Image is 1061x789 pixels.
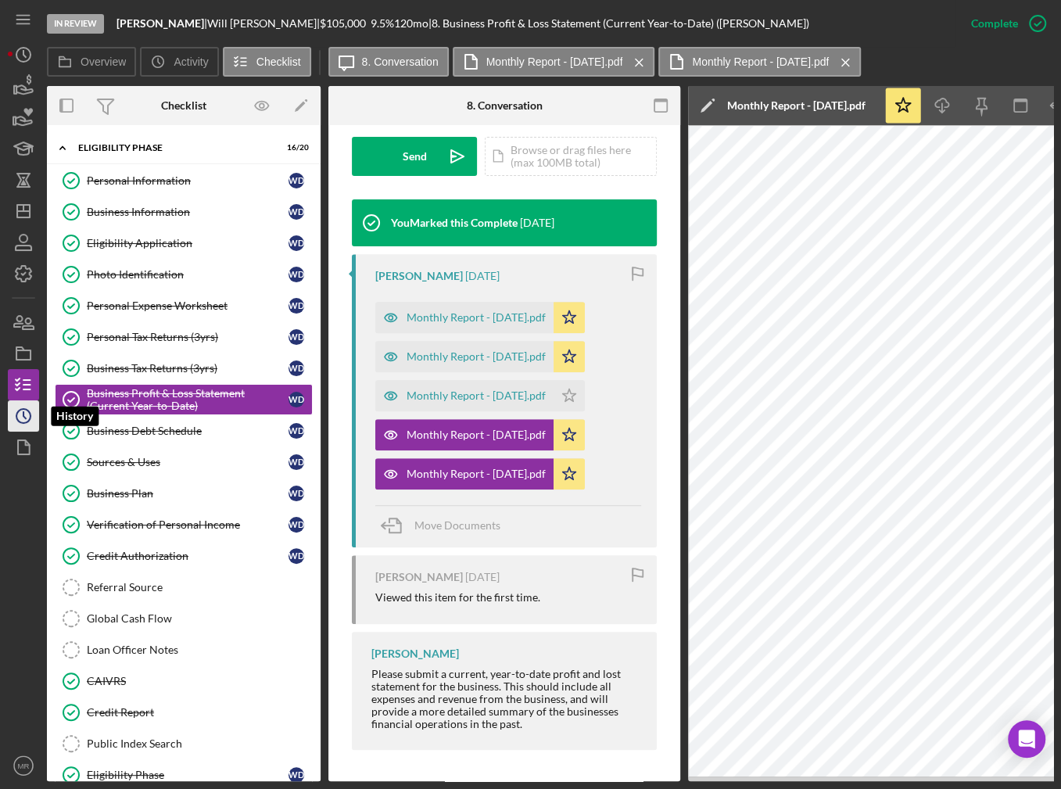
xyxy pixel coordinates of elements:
[289,204,304,220] div: W D
[47,14,104,34] div: In Review
[375,591,540,604] div: Viewed this item for the first time.
[55,509,313,540] a: Verification of Personal IncomeWD
[87,237,289,249] div: Eligibility Application
[87,581,312,594] div: Referral Source
[87,518,289,531] div: Verification of Personal Income
[116,16,204,30] b: [PERSON_NAME]
[207,17,320,30] div: Will [PERSON_NAME] |
[289,329,304,345] div: W D
[55,697,313,728] a: Credit Report
[362,56,439,68] label: 8. Conversation
[407,468,546,480] div: Monthly Report - [DATE].pdf
[55,478,313,509] a: Business PlanWD
[375,302,585,333] button: Monthly Report - [DATE].pdf
[55,196,313,228] a: Business InformationWD
[328,47,449,77] button: 8. Conversation
[375,341,585,372] button: Monthly Report - [DATE].pdf
[55,447,313,478] a: Sources & UsesWD
[289,454,304,470] div: W D
[87,737,312,750] div: Public Index Search
[320,16,366,30] span: $105,000
[375,270,463,282] div: [PERSON_NAME]
[453,47,655,77] button: Monthly Report - [DATE].pdf
[87,206,289,218] div: Business Information
[55,572,313,603] a: Referral Source
[78,143,270,152] div: Eligibility Phase
[414,518,500,532] span: Move Documents
[658,47,861,77] button: Monthly Report - [DATE].pdf
[375,458,585,490] button: Monthly Report - [DATE].pdf
[87,331,289,343] div: Personal Tax Returns (3yrs)
[55,259,313,290] a: Photo IdentificationWD
[87,362,289,375] div: Business Tax Returns (3yrs)
[55,228,313,259] a: Eligibility ApplicationWD
[465,571,500,583] time: 2025-06-10 17:38
[403,137,427,176] div: Send
[371,668,641,730] div: Please submit a current, year-to-date profit and lost statement for the business. This should inc...
[289,767,304,783] div: W D
[289,360,304,376] div: W D
[55,321,313,353] a: Personal Tax Returns (3yrs)WD
[87,387,289,412] div: Business Profit & Loss Statement (Current Year-to-Date)
[289,173,304,188] div: W D
[87,769,289,781] div: Eligibility Phase
[289,486,304,501] div: W D
[955,8,1053,39] button: Complete
[289,298,304,314] div: W D
[467,99,543,112] div: 8. Conversation
[371,17,394,30] div: 9.5 %
[375,506,516,545] button: Move Documents
[8,750,39,781] button: MR
[55,290,313,321] a: Personal Expense WorksheetWD
[371,647,459,660] div: [PERSON_NAME]
[375,571,463,583] div: [PERSON_NAME]
[55,665,313,697] a: CAIVRS
[47,47,136,77] button: Overview
[971,8,1018,39] div: Complete
[727,99,866,112] div: Monthly Report - [DATE].pdf
[407,389,546,402] div: Monthly Report - [DATE].pdf
[465,270,500,282] time: 2025-06-17 17:56
[87,487,289,500] div: Business Plan
[87,675,312,687] div: CAIVRS
[87,706,312,719] div: Credit Report
[116,17,207,30] div: |
[281,143,309,152] div: 16 / 20
[87,174,289,187] div: Personal Information
[55,603,313,634] a: Global Cash Flow
[391,217,518,229] div: You Marked this Complete
[407,311,546,324] div: Monthly Report - [DATE].pdf
[174,56,208,68] label: Activity
[87,550,289,562] div: Credit Authorization
[394,17,428,30] div: 120 mo
[18,762,30,770] text: MR
[55,415,313,447] a: Business Debt ScheduleWD
[692,56,829,68] label: Monthly Report - [DATE].pdf
[375,419,585,450] button: Monthly Report - [DATE].pdf
[289,517,304,533] div: W D
[87,425,289,437] div: Business Debt Schedule
[375,380,585,411] button: Monthly Report - [DATE].pdf
[55,384,313,415] a: Business Profit & Loss Statement (Current Year-to-Date)WD
[87,456,289,468] div: Sources & Uses
[87,612,312,625] div: Global Cash Flow
[161,99,206,112] div: Checklist
[520,217,554,229] time: 2025-06-23 17:25
[289,548,304,564] div: W D
[289,423,304,439] div: W D
[87,644,312,656] div: Loan Officer Notes
[87,268,289,281] div: Photo Identification
[289,267,304,282] div: W D
[55,353,313,384] a: Business Tax Returns (3yrs)WD
[87,299,289,312] div: Personal Expense Worksheet
[407,429,546,441] div: Monthly Report - [DATE].pdf
[55,540,313,572] a: Credit AuthorizationWD
[81,56,126,68] label: Overview
[55,728,313,759] a: Public Index Search
[55,165,313,196] a: Personal InformationWD
[407,350,546,363] div: Monthly Report - [DATE].pdf
[1008,720,1045,758] div: Open Intercom Messenger
[486,56,623,68] label: Monthly Report - [DATE].pdf
[140,47,218,77] button: Activity
[289,392,304,407] div: W D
